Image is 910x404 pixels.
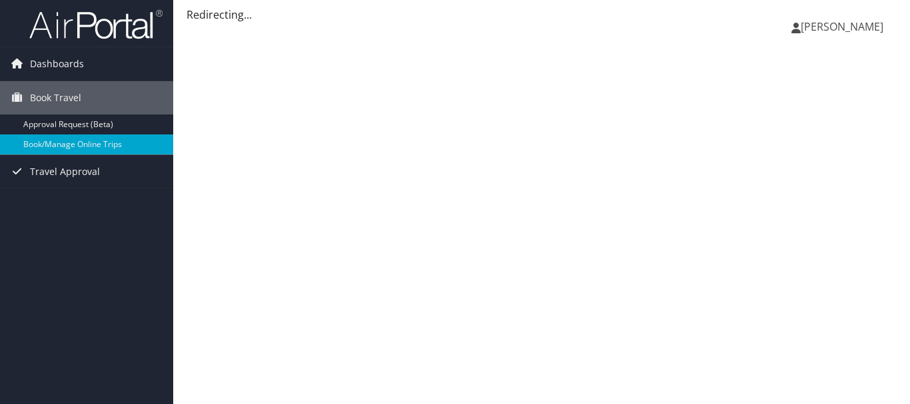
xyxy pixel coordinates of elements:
[791,7,897,47] a: [PERSON_NAME]
[29,9,163,40] img: airportal-logo.png
[801,19,883,34] span: [PERSON_NAME]
[187,7,897,23] div: Redirecting...
[30,155,100,188] span: Travel Approval
[30,81,81,114] span: Book Travel
[30,47,84,81] span: Dashboards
